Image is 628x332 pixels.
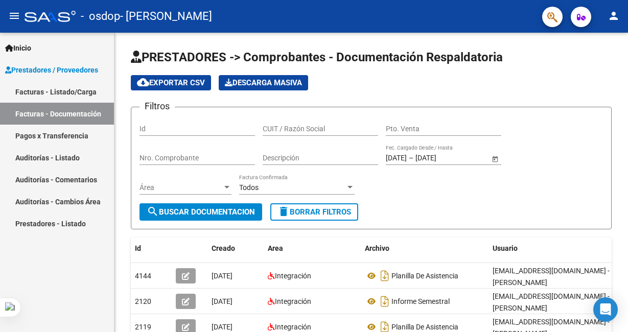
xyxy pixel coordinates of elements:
[409,154,413,162] span: –
[378,268,391,284] i: Descargar documento
[135,323,151,331] span: 2119
[139,99,175,113] h3: Filtros
[212,244,235,252] span: Creado
[277,205,290,218] mat-icon: delete
[277,207,351,217] span: Borrar Filtros
[391,323,458,331] span: Planilla De Asistencia
[391,272,458,280] span: Planilla De Asistencia
[147,207,255,217] span: Buscar Documentacion
[131,50,503,64] span: PRESTADORES -> Comprobantes - Documentación Respaldatoria
[139,203,262,221] button: Buscar Documentacion
[275,323,311,331] span: Integración
[207,238,264,259] datatable-header-cell: Creado
[135,244,141,252] span: Id
[5,42,31,54] span: Inicio
[219,75,308,90] button: Descarga Masiva
[212,297,232,305] span: [DATE]
[212,323,232,331] span: [DATE]
[5,64,98,76] span: Prestadores / Proveedores
[270,203,358,221] button: Borrar Filtros
[225,78,302,87] span: Descarga Masiva
[131,238,172,259] datatable-header-cell: Id
[135,272,151,280] span: 4144
[386,154,407,162] input: Fecha inicio
[391,297,450,305] span: Informe Semestral
[147,205,159,218] mat-icon: search
[275,272,311,280] span: Integración
[593,297,618,322] div: Open Intercom Messenger
[490,153,500,164] button: Open calendar
[137,78,205,87] span: Exportar CSV
[493,244,518,252] span: Usuario
[493,292,610,312] span: [EMAIL_ADDRESS][DOMAIN_NAME] - [PERSON_NAME]
[365,244,389,252] span: Archivo
[239,183,259,192] span: Todos
[361,238,489,259] datatable-header-cell: Archivo
[137,76,149,88] mat-icon: cloud_download
[8,10,20,22] mat-icon: menu
[493,267,610,287] span: [EMAIL_ADDRESS][DOMAIN_NAME] - [PERSON_NAME]
[415,154,466,162] input: Fecha fin
[219,75,308,90] app-download-masive: Descarga masiva de comprobantes (adjuntos)
[378,293,391,310] i: Descargar documento
[131,75,211,90] button: Exportar CSV
[135,297,151,305] span: 2120
[81,5,120,28] span: - osdop
[608,10,620,22] mat-icon: person
[268,244,283,252] span: Area
[264,238,361,259] datatable-header-cell: Area
[120,5,212,28] span: - [PERSON_NAME]
[139,183,222,192] span: Área
[275,297,311,305] span: Integración
[212,272,232,280] span: [DATE]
